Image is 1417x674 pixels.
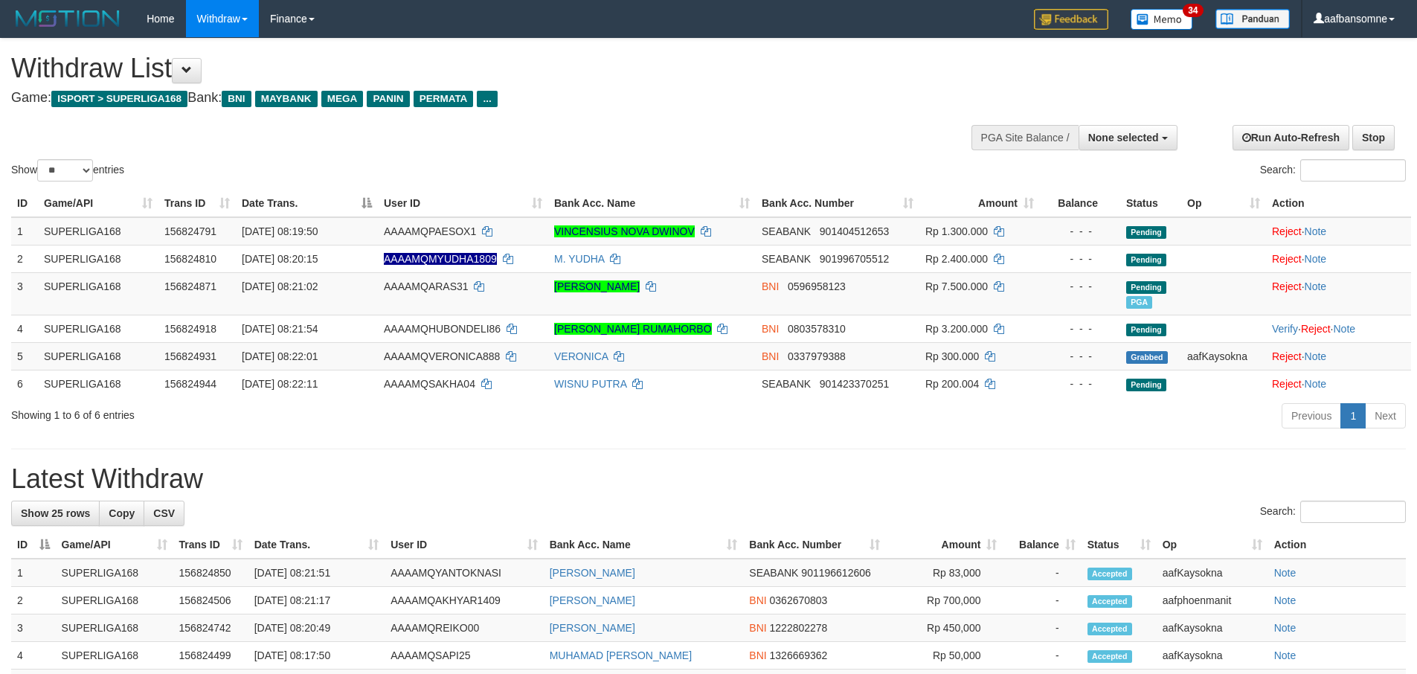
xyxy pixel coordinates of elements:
[11,559,56,587] td: 1
[1305,225,1327,237] a: Note
[248,559,385,587] td: [DATE] 08:21:51
[1233,125,1349,150] a: Run Auto-Refresh
[1003,587,1081,614] td: -
[242,253,318,265] span: [DATE] 08:20:15
[173,559,248,587] td: 156824850
[1266,342,1411,370] td: ·
[749,567,798,579] span: SEABANK
[749,649,766,661] span: BNI
[11,402,579,423] div: Showing 1 to 6 of 6 entries
[820,378,889,390] span: Copy 901423370251 to clipboard
[1181,342,1266,370] td: aafKaysokna
[1157,559,1268,587] td: aafKaysokna
[384,225,476,237] span: AAAAMQPAESOX1
[925,253,988,265] span: Rp 2.400.000
[164,225,216,237] span: 156824791
[384,253,497,265] span: Nama rekening ada tanda titik/strip, harap diedit
[1365,403,1406,429] a: Next
[1040,190,1120,217] th: Balance
[770,622,828,634] span: Copy 1222802278 to clipboard
[1305,350,1327,362] a: Note
[414,91,474,107] span: PERMATA
[1340,403,1366,429] a: 1
[1126,254,1166,266] span: Pending
[385,642,544,670] td: AAAAMQSAPI25
[242,225,318,237] span: [DATE] 08:19:50
[385,559,544,587] td: AAAAMQYANTOKNASI
[38,315,158,342] td: SUPERLIGA168
[11,342,38,370] td: 5
[1003,531,1081,559] th: Balance: activate to sort column ascending
[886,587,1003,614] td: Rp 700,000
[762,280,779,292] span: BNI
[321,91,364,107] span: MEGA
[384,280,469,292] span: AAAAMQARAS31
[222,91,251,107] span: BNI
[378,190,548,217] th: User ID: activate to sort column ascending
[38,190,158,217] th: Game/API: activate to sort column ascending
[544,531,744,559] th: Bank Acc. Name: activate to sort column ascending
[56,614,173,642] td: SUPERLIGA168
[1082,531,1157,559] th: Status: activate to sort column ascending
[11,501,100,526] a: Show 25 rows
[11,159,124,182] label: Show entries
[1352,125,1395,150] a: Stop
[385,531,544,559] th: User ID: activate to sort column ascending
[153,507,175,519] span: CSV
[554,225,695,237] a: VINCENSIUS NOVA DWINOV
[11,587,56,614] td: 2
[1272,280,1302,292] a: Reject
[38,272,158,315] td: SUPERLIGA168
[11,272,38,315] td: 3
[788,350,846,362] span: Copy 0337979388 to clipboard
[11,7,124,30] img: MOTION_logo.png
[1300,501,1406,523] input: Search:
[1126,281,1166,294] span: Pending
[1131,9,1193,30] img: Button%20Memo.svg
[770,594,828,606] span: Copy 0362670803 to clipboard
[554,253,604,265] a: M. YUDHA
[749,622,766,634] span: BNI
[99,501,144,526] a: Copy
[11,217,38,245] td: 1
[56,642,173,670] td: SUPERLIGA168
[886,531,1003,559] th: Amount: activate to sort column ascending
[550,594,635,606] a: [PERSON_NAME]
[1266,315,1411,342] td: · ·
[248,587,385,614] td: [DATE] 08:21:17
[255,91,318,107] span: MAYBANK
[554,350,608,362] a: VERONICA
[1003,559,1081,587] td: -
[1301,323,1331,335] a: Reject
[548,190,756,217] th: Bank Acc. Name: activate to sort column ascending
[1034,9,1108,30] img: Feedback.jpg
[11,54,930,83] h1: Withdraw List
[1282,403,1341,429] a: Previous
[762,323,779,335] span: BNI
[1157,531,1268,559] th: Op: activate to sort column ascending
[1274,649,1296,661] a: Note
[236,190,378,217] th: Date Trans.: activate to sort column descending
[164,280,216,292] span: 156824871
[1126,351,1168,364] span: Grabbed
[11,245,38,272] td: 2
[886,642,1003,670] td: Rp 50,000
[1087,650,1132,663] span: Accepted
[743,531,886,559] th: Bank Acc. Number: activate to sort column ascending
[56,559,173,587] td: SUPERLIGA168
[1274,622,1296,634] a: Note
[1046,224,1114,239] div: - - -
[550,567,635,579] a: [PERSON_NAME]
[56,587,173,614] td: SUPERLIGA168
[554,280,640,292] a: [PERSON_NAME]
[925,323,988,335] span: Rp 3.200.000
[1260,501,1406,523] label: Search:
[550,649,692,661] a: MUHAMAD [PERSON_NAME]
[173,531,248,559] th: Trans ID: activate to sort column ascending
[1157,642,1268,670] td: aafKaysokna
[554,323,712,335] a: [PERSON_NAME] RUMAHORBO
[1266,245,1411,272] td: ·
[1266,217,1411,245] td: ·
[56,531,173,559] th: Game/API: activate to sort column ascending
[38,342,158,370] td: SUPERLIGA168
